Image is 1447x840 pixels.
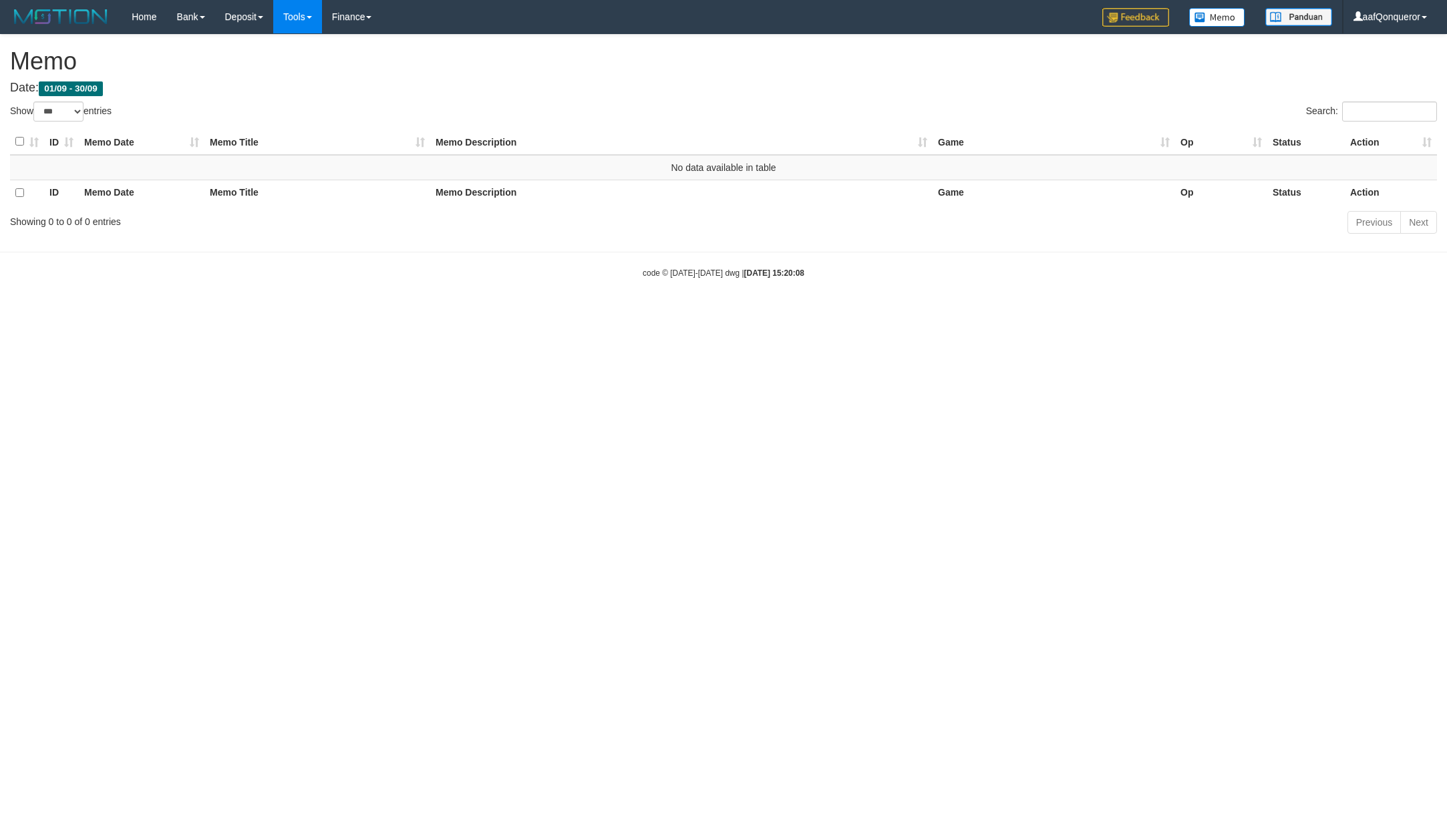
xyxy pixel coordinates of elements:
[933,180,1175,206] th: Game
[1345,129,1437,155] th: Action: activate to sort column ascending
[39,81,103,96] span: 01/09 - 30/09
[204,180,430,206] th: Memo Title
[44,180,79,206] th: ID
[1342,101,1437,122] input: Search:
[10,155,1437,180] td: No data available in table
[204,129,430,155] th: Memo Title: activate to sort column ascending
[10,81,1437,95] h4: Date:
[744,268,804,278] strong: [DATE] 15:20:08
[1265,8,1332,26] img: panduan.png
[10,7,112,27] img: MOTION_logo.png
[643,268,804,278] small: code © [DATE]-[DATE] dwg |
[33,101,84,122] select: Showentries
[1345,180,1437,206] th: Action
[1175,129,1267,155] th: Op: activate to sort column ascending
[10,101,112,122] label: Show entries
[10,129,44,155] th: : activate to sort column ascending
[10,48,1437,75] h1: Memo
[1306,101,1437,122] label: Search:
[1175,180,1267,206] th: Op
[1189,8,1245,27] img: Button%20Memo.svg
[1347,211,1401,234] a: Previous
[1267,129,1345,155] th: Status
[44,129,79,155] th: ID: activate to sort column ascending
[933,129,1175,155] th: Game: activate to sort column ascending
[10,210,593,228] div: Showing 0 to 0 of 0 entries
[1267,180,1345,206] th: Status
[1102,8,1169,27] img: Feedback.jpg
[79,129,204,155] th: Memo Date: activate to sort column ascending
[430,180,933,206] th: Memo Description
[430,129,933,155] th: Memo Description: activate to sort column ascending
[1400,211,1437,234] a: Next
[79,180,204,206] th: Memo Date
